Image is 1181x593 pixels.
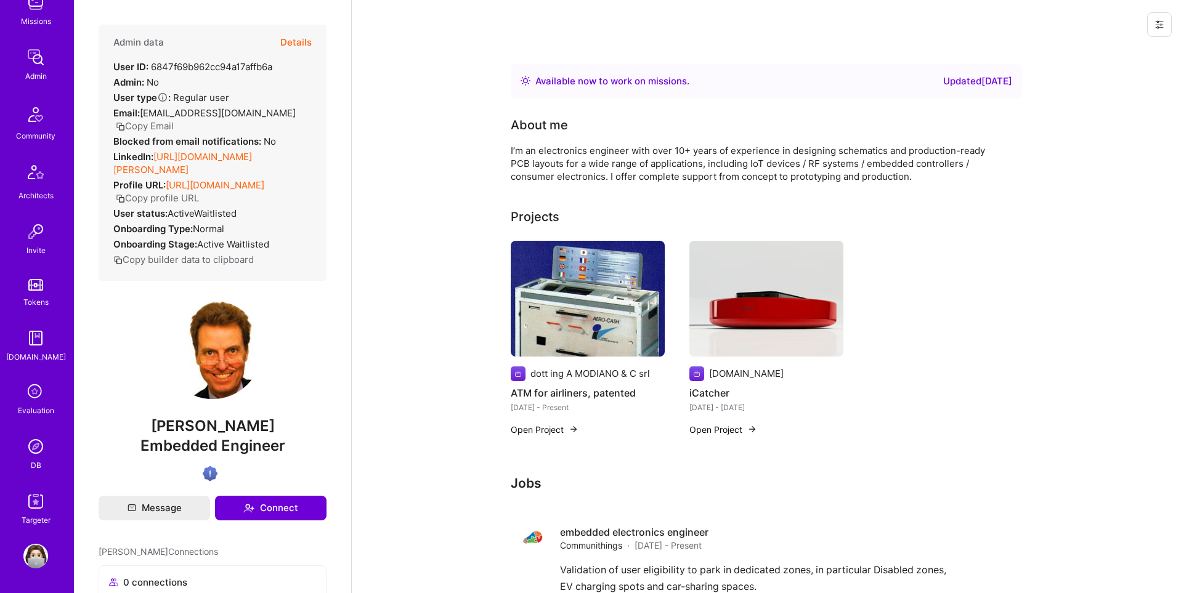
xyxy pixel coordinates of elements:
[113,91,229,104] div: Regular user
[123,576,187,589] span: 0 connections
[16,129,55,142] div: Community
[23,296,49,309] div: Tokens
[113,76,159,89] div: No
[128,504,136,512] i: icon Mail
[23,489,48,514] img: Skill Targeter
[113,151,153,163] strong: LinkedIn:
[21,159,51,189] img: Architects
[197,238,269,250] span: Active Waitlisted
[747,424,757,434] img: arrow-right
[511,385,665,401] h4: ATM for airliners, patented
[31,459,41,472] div: DB
[113,223,193,235] strong: Onboarding Type:
[215,496,327,520] button: Connect
[20,544,51,568] a: User Avatar
[113,135,276,148] div: No
[530,367,650,380] div: dott ing A MODIANO & C srl
[689,366,704,381] img: Company logo
[511,366,526,381] img: Company logo
[560,525,708,539] h4: embedded electronics engineer
[99,545,218,558] span: [PERSON_NAME] Connections
[627,539,630,552] span: ·
[511,241,665,357] img: ATM for airliners, patented
[113,92,171,103] strong: User type :
[689,423,757,436] button: Open Project
[113,208,168,219] strong: User status:
[511,116,568,134] div: About me
[113,151,252,175] a: [URL][DOMAIN_NAME][PERSON_NAME]
[116,122,125,131] i: icon Copy
[511,475,1022,491] h3: Jobs
[511,208,559,226] div: Projects
[25,70,47,83] div: Admin
[23,45,48,70] img: admin teamwork
[689,385,843,401] h4: iCatcher
[689,241,843,357] img: iCatcher
[560,539,622,552] span: Communithings
[569,424,578,434] img: arrow-right
[21,100,51,129] img: Community
[26,244,46,257] div: Invite
[113,61,148,73] strong: User ID:
[6,350,66,363] div: [DOMAIN_NAME]
[113,107,140,119] strong: Email:
[113,253,254,266] button: Copy builder data to clipboard
[168,208,237,219] span: ActiveWaitlisted
[511,144,1004,183] div: I’m an electronics engineer with over 10+ years of experience in designing schematics and product...
[109,578,118,587] i: icon Collaborator
[116,194,125,203] i: icon Copy
[521,525,545,550] img: Company logo
[243,502,254,514] i: icon Connect
[99,496,210,520] button: Message
[18,189,54,202] div: Architects
[280,25,312,60] button: Details
[116,119,174,132] button: Copy Email
[535,74,689,89] div: Available now to work on missions .
[23,544,48,568] img: User Avatar
[99,417,327,435] span: [PERSON_NAME]
[23,326,48,350] img: guide book
[24,381,47,404] i: icon SelectionTeam
[113,37,164,48] h4: Admin data
[113,135,264,147] strong: Blocked from email notifications:
[943,74,1012,89] div: Updated [DATE]
[23,434,48,459] img: Admin Search
[511,423,578,436] button: Open Project
[28,279,43,291] img: tokens
[157,92,168,103] i: Help
[689,401,843,414] div: [DATE] - [DATE]
[163,301,262,399] img: User Avatar
[113,179,166,191] strong: Profile URL:
[113,238,197,250] strong: Onboarding Stage:
[166,179,264,191] a: [URL][DOMAIN_NAME]
[116,192,199,204] button: Copy profile URL
[22,514,51,526] div: Targeter
[113,256,123,265] i: icon Copy
[113,76,144,88] strong: Admin:
[203,466,217,481] img: High Potential User
[635,539,702,552] span: [DATE] - Present
[140,107,296,119] span: [EMAIL_ADDRESS][DOMAIN_NAME]
[521,76,530,86] img: Availability
[18,404,54,417] div: Evaluation
[709,367,784,380] div: [DOMAIN_NAME]
[113,60,272,73] div: 6847f69b962cc94a17affb6a
[21,15,51,28] div: Missions
[511,401,665,414] div: [DATE] - Present
[193,223,224,235] span: normal
[23,219,48,244] img: Invite
[140,437,285,454] span: Embedded Engineer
